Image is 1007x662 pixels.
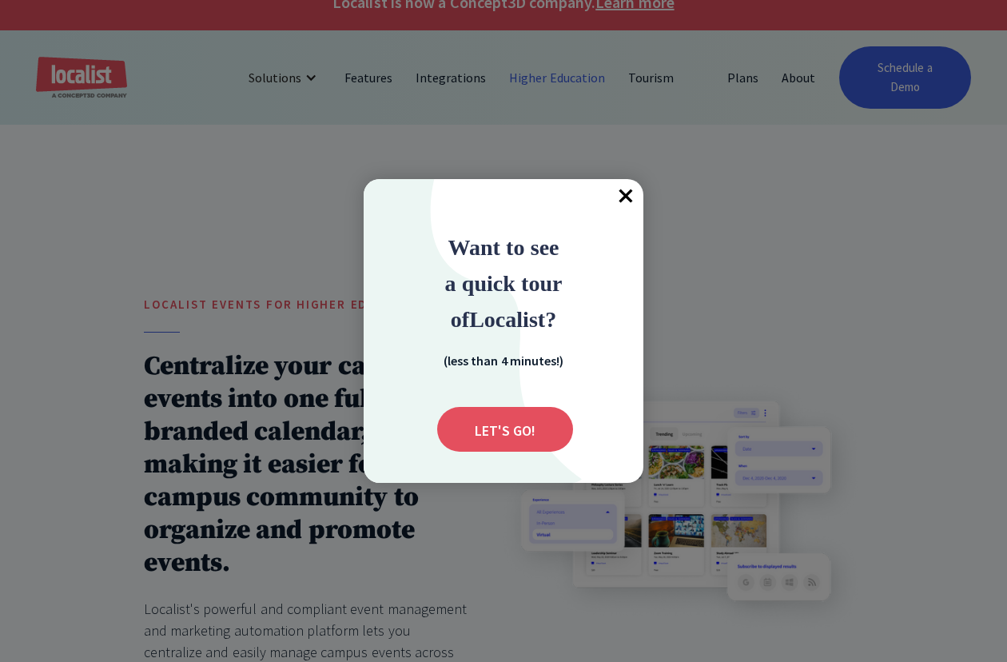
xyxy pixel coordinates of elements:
[608,179,643,214] div: Close popup
[424,350,583,369] div: (less than 4 minutes!)
[448,235,559,260] span: Want to see
[445,271,540,296] strong: a quick to
[444,353,563,369] strong: (less than 4 minutes!)
[608,179,643,214] span: ×
[396,229,611,337] div: Want to see a quick tour of Localist?
[437,407,573,452] div: Submit
[469,307,556,332] span: Localist?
